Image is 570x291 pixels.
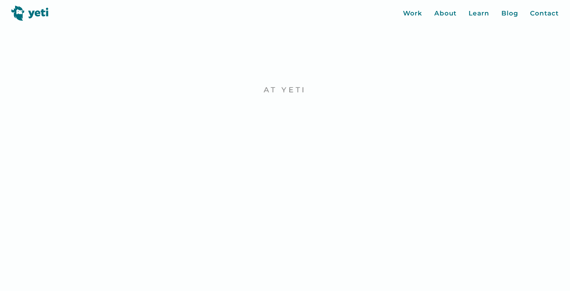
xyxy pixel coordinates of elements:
img: Yeti logo [11,6,49,21]
p: At Yeti [165,85,405,95]
a: Work [403,9,422,18]
a: Blog [501,9,518,18]
a: Learn [469,9,489,18]
a: Contact [530,9,558,18]
a: About [434,9,457,18]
